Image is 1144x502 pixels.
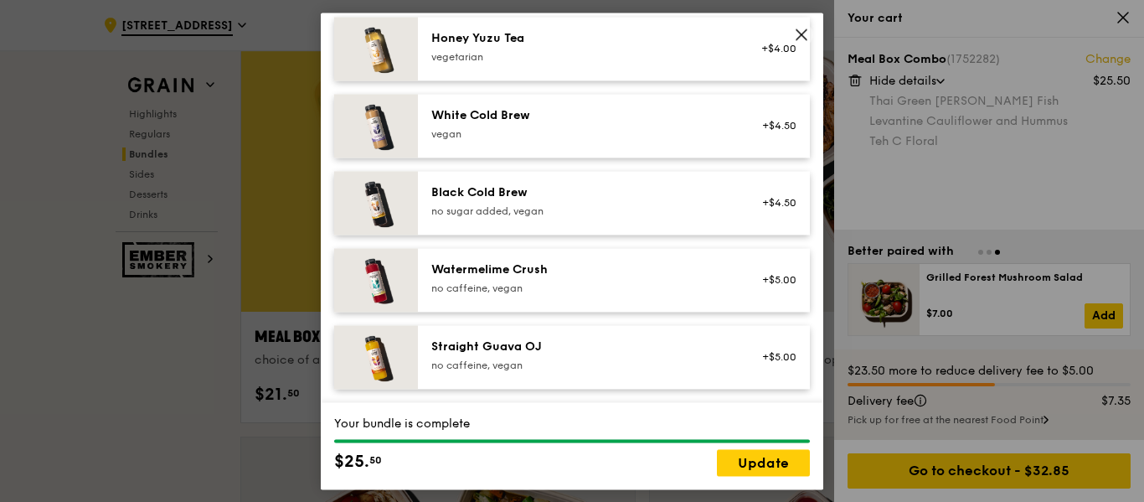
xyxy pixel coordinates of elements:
[431,30,732,47] div: Honey Yuzu Tea
[717,449,810,476] a: Update
[334,171,418,235] img: daily_normal_HORZ-black-cold-brew.jpg
[334,94,418,158] img: daily_normal_HORZ-white-cold-brew.jpg
[431,359,732,372] div: no caffeine, vegan
[431,339,732,355] div: Straight Guava OJ
[431,50,732,64] div: vegetarian
[752,42,796,55] div: +$4.00
[752,196,796,210] div: +$4.50
[334,17,418,80] img: daily_normal_honey-yuzu-tea.jpg
[752,350,796,364] div: +$5.00
[431,261,732,278] div: Watermelime Crush
[431,204,732,218] div: no sugar added, vegan
[369,453,382,467] span: 50
[431,282,732,295] div: no caffeine, vegan
[431,127,732,141] div: vegan
[334,325,418,389] img: daily_normal_HORZ-straight-guava-OJ.jpg
[431,184,732,201] div: Black Cold Brew
[334,248,418,312] img: daily_normal_HORZ-watermelime-crush.jpg
[431,107,732,124] div: White Cold Brew
[334,416,810,432] div: Your bundle is complete
[752,273,796,287] div: +$5.00
[334,449,369,474] span: $25.
[752,119,796,132] div: +$4.50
